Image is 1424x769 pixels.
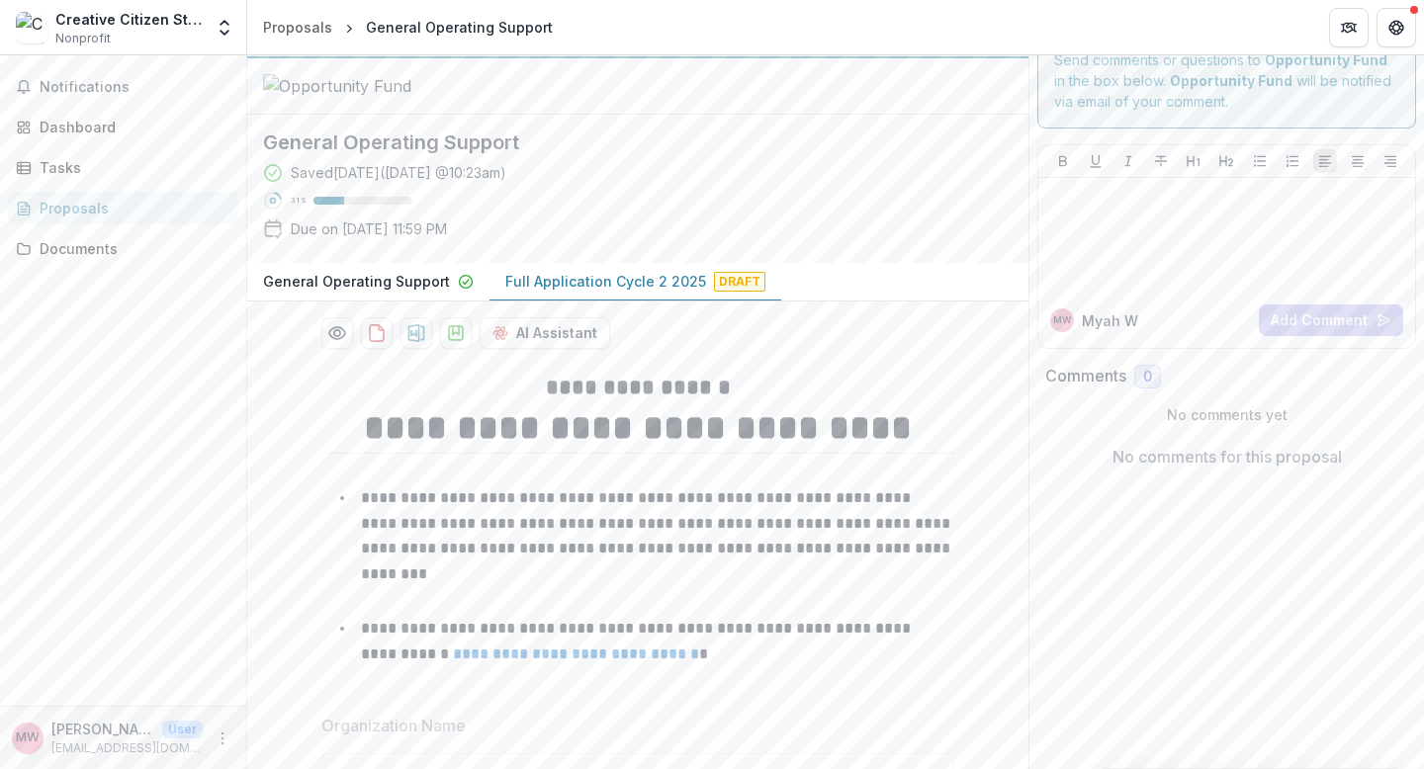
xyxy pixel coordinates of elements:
p: 31 % [291,194,306,208]
button: download-proposal [361,317,393,349]
span: 0 [1143,369,1152,385]
div: Myah Werkmeister [16,731,40,744]
h2: General Operating Support [263,130,981,154]
span: Draft [714,272,765,292]
button: download-proposal [400,317,432,349]
div: Proposals [40,198,222,218]
button: Add Comment [1259,304,1403,336]
button: Ordered List [1281,149,1304,173]
button: Heading 2 [1214,149,1238,173]
button: Partners [1329,8,1369,47]
p: General Operating Support [263,271,450,292]
button: Align Center [1346,149,1370,173]
button: Get Help [1377,8,1416,47]
button: Align Right [1379,149,1402,173]
button: AI Assistant [480,317,610,349]
p: [PERSON_NAME] [51,719,154,739]
div: General Operating Support [366,17,553,38]
div: Myah Werkmeister [1053,315,1072,325]
a: Dashboard [8,111,238,143]
strong: Opportunity Fund [1265,51,1387,68]
p: Organization Name [321,714,466,737]
button: download-proposal [440,317,472,349]
button: Bold [1051,149,1075,173]
img: Opportunity Fund [263,74,461,98]
strong: Opportunity Fund [1170,72,1292,89]
div: Documents [40,238,222,259]
a: Proposals [255,13,340,42]
p: Due on [DATE] 11:59 PM [291,218,447,239]
p: No comments for this proposal [1112,445,1342,469]
div: Send comments or questions to in the box below. will be notified via email of your comment. [1037,33,1416,128]
button: Preview ee1d4816-8283-4c37-acfd-5292c2a8b632-1.pdf [321,317,353,349]
p: User [162,721,203,738]
a: Documents [8,232,238,265]
div: Dashboard [40,117,222,137]
button: Italicize [1116,149,1140,173]
button: More [211,726,234,750]
div: Saved [DATE] ( [DATE] @ 10:23am ) [291,162,506,183]
h2: Comments [1045,367,1126,385]
span: Notifications [40,79,230,96]
button: Open entity switcher [211,8,238,47]
button: Heading 1 [1182,149,1205,173]
button: Underline [1084,149,1108,173]
img: Creative Citizen Studios [16,12,47,43]
p: Myah W [1082,310,1138,331]
div: Tasks [40,157,222,178]
p: Full Application Cycle 2 2025 [505,271,706,292]
nav: breadcrumb [255,13,561,42]
p: [EMAIL_ADDRESS][DOMAIN_NAME] [51,739,203,757]
button: Bullet List [1248,149,1272,173]
span: Nonprofit [55,30,111,47]
div: Proposals [263,17,332,38]
button: Strike [1149,149,1173,173]
div: Creative Citizen Studios [55,9,203,30]
button: Notifications [8,71,238,103]
a: Proposals [8,192,238,224]
p: No comments yet [1045,404,1408,425]
button: Align Left [1313,149,1337,173]
a: Tasks [8,151,238,184]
